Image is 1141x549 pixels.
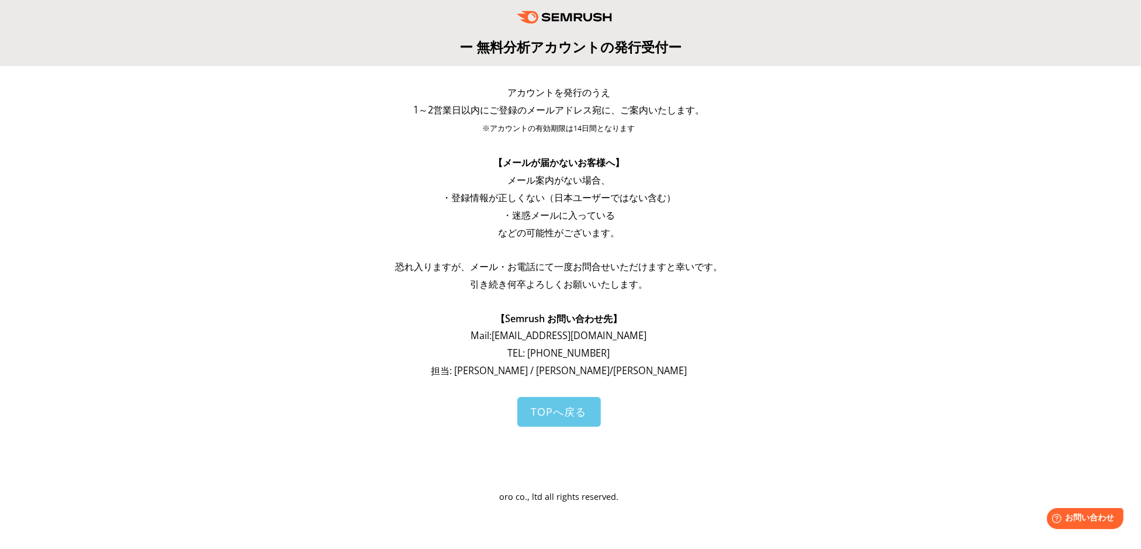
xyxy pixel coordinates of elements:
span: メール案内がない場合、 [507,174,610,187]
span: TOPへ戻る [531,405,587,419]
a: TOPへ戻る [517,397,601,427]
span: アカウントを発行のうえ [507,86,610,99]
span: 【メールが届かないお客様へ】 [493,156,624,169]
span: 【Semrush お問い合わせ先】 [496,312,622,325]
span: oro co., ltd all rights reserved. [499,491,618,502]
span: ー 無料分析アカウントの発行受付ー [459,37,682,56]
iframe: Help widget launcher [1037,503,1128,536]
span: ・迷惑メールに入っている [503,209,615,222]
span: などの可能性がございます。 [498,226,620,239]
span: Mail: [EMAIL_ADDRESS][DOMAIN_NAME] [471,329,647,342]
span: 恐れ入りますが、メール・お電話にて一度お問合せいただけますと幸いです。 [395,260,722,273]
span: TEL: [PHONE_NUMBER] [508,347,610,360]
span: 担当: [PERSON_NAME] / [PERSON_NAME]/[PERSON_NAME] [431,364,687,377]
span: 1～2営業日以内にご登録のメールアドレス宛に、ご案内いたします。 [413,103,704,116]
span: ※アカウントの有効期限は14日間となります [483,123,635,133]
span: ・登録情報が正しくない（日本ユーザーではない含む） [442,191,676,204]
span: 引き続き何卒よろしくお願いいたします。 [470,278,648,291]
